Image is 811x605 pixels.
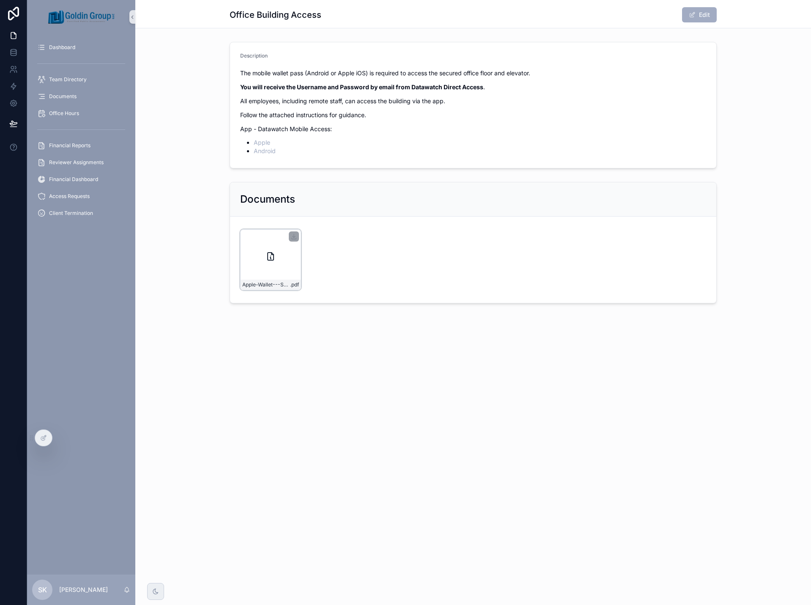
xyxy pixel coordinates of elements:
a: Dashboard [32,40,130,55]
span: Financial Reports [49,142,90,149]
p: . [240,82,706,91]
a: Access Requests [32,189,130,204]
a: Financial Reports [32,138,130,153]
a: Reviewer Assignments [32,155,130,170]
a: Office Hours [32,106,130,121]
span: Apple-Wallet---Set-up-Instructions [242,281,290,288]
span: Reviewer Assignments [49,159,104,166]
span: Client Termination [49,210,93,217]
button: Edit [682,7,717,22]
span: Office Hours [49,110,79,117]
a: Team Directory [32,72,130,87]
span: Access Requests [49,193,90,200]
a: Android [254,147,276,154]
p: All employees, including remote staff, can access the building via the app. [240,96,706,105]
h1: Office Building Access [230,9,321,21]
span: Documents [49,93,77,100]
p: App - Datawatch Mobile Access: [240,124,706,133]
span: Description [240,52,268,59]
a: Client Termination [32,206,130,221]
strong: You will receive the Username and Password by email from Datawatch Direct Access [240,83,483,91]
h2: Documents [240,192,295,206]
img: App logo [48,10,114,24]
div: scrollable content [27,34,135,232]
p: Follow the attached instructions for guidance. [240,110,706,119]
a: Financial Dashboard [32,172,130,187]
a: Documents [32,89,130,104]
p: The mobile wallet pass (Android or Apple iOS) is required to access the secured office floor and ... [240,69,706,77]
span: Dashboard [49,44,75,51]
span: Team Directory [49,76,87,83]
span: SK [38,585,47,595]
span: Financial Dashboard [49,176,98,183]
span: .pdf [290,281,299,288]
p: [PERSON_NAME] [59,586,108,594]
a: Apple [254,139,270,146]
